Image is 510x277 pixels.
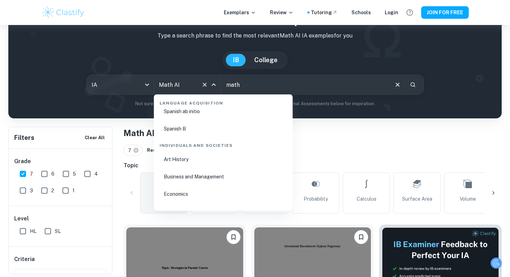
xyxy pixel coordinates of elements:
[157,94,290,109] div: Language Acquisition
[73,187,75,194] span: 1
[385,9,398,16] a: Login
[51,187,54,194] span: 2
[157,203,290,219] li: Geography
[224,9,256,16] p: Exemplars
[73,170,76,178] span: 5
[357,195,376,203] span: Calculus
[404,7,416,18] button: Help and Feedback
[157,169,290,185] li: Business and Management
[209,80,219,90] button: Close
[157,186,290,202] li: Economics
[14,157,107,166] h6: Grade
[351,9,371,16] a: Schools
[124,145,143,156] div: 7
[402,195,432,203] span: Surface Area
[270,9,294,16] p: Review
[227,230,240,244] button: Please log in to bookmark exemplars
[460,195,476,203] span: Volume
[157,137,290,151] div: Individuals and Societies
[124,161,502,170] h6: Topic
[157,121,290,137] li: Spanish B
[311,9,338,16] a: Tutoring
[14,255,35,263] h6: Criteria
[87,75,154,94] div: IA
[83,133,107,143] button: Clear All
[14,215,107,223] h6: Level
[55,227,61,235] span: SL
[30,227,36,235] span: HL
[157,151,290,167] li: Art History
[51,170,54,178] span: 6
[157,103,290,119] li: Spanish ab initio
[391,78,404,91] button: Clear
[94,170,98,178] span: 4
[200,80,210,90] button: Clear
[41,6,85,19] img: Clastify logo
[124,127,502,139] h1: Math AI IAs related to:
[221,75,388,94] input: E.g. voronoi diagrams, IBD candidates spread, music...
[247,54,284,66] button: College
[14,100,496,107] p: Not sure what to search for? You can always look through our example Internal Assessments below f...
[30,170,33,178] span: 7
[226,54,246,66] button: IB
[354,230,368,244] button: Please log in to bookmark exemplars
[304,195,328,203] span: Probability
[30,187,33,194] span: 3
[407,79,419,91] button: Search
[421,6,469,19] button: JOIN FOR FREE
[128,146,134,154] span: 7
[14,133,34,143] h6: Filters
[14,32,496,40] p: Type a search phrase to find the most relevant Math AI IA examples for you
[145,145,170,156] button: Reset All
